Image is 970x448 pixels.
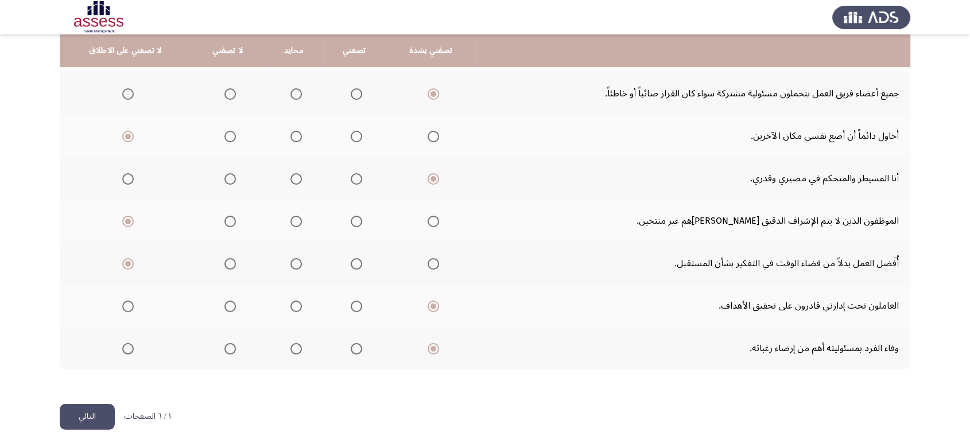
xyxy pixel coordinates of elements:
[220,338,236,358] mat-radio-group: Select an option
[124,412,171,422] p: ١ / ٦ الصفحات
[286,84,302,103] mat-radio-group: Select an option
[323,34,386,67] th: تصفني
[832,1,910,33] img: Assess Talent Management logo
[220,169,236,188] mat-radio-group: Select an option
[286,338,302,358] mat-radio-group: Select an option
[346,211,362,231] mat-radio-group: Select an option
[476,200,910,242] td: الموظفون الذين لا يتم الإشراف الدقيق [PERSON_NAME]هم غير منتجين.
[118,126,134,146] mat-radio-group: Select an option
[118,84,134,103] mat-radio-group: Select an option
[476,72,910,115] td: جميع أعضاء فريق العمل يتحملون مسئولية مشتركة سواء كان القرار صائباً أو خاطئاً.
[286,126,302,146] mat-radio-group: Select an option
[346,84,362,103] mat-radio-group: Select an option
[286,169,302,188] mat-radio-group: Select an option
[346,169,362,188] mat-radio-group: Select an option
[423,84,439,103] mat-radio-group: Select an option
[118,338,134,358] mat-radio-group: Select an option
[423,169,439,188] mat-radio-group: Select an option
[118,296,134,315] mat-radio-group: Select an option
[476,115,910,157] td: أحاول دائماً أن أضع نفسي مكان الآخرين.
[476,327,910,369] td: وفاء الفرد بمسئوليته أهم من إرضاء رغباته.
[265,34,323,67] th: محايد
[118,211,134,231] mat-radio-group: Select an option
[476,242,910,285] td: أُفَضل العمل بدلاً من قضاء الوقت في التفكير بشأن المستقبل.
[423,296,439,315] mat-radio-group: Select an option
[423,254,439,273] mat-radio-group: Select an option
[286,211,302,231] mat-radio-group: Select an option
[346,254,362,273] mat-radio-group: Select an option
[191,34,265,67] th: لا تصفني
[220,126,236,146] mat-radio-group: Select an option
[60,1,138,33] img: Assessment logo of Leadership Styles - THL
[476,157,910,200] td: أنا المسيطر والمتحكم في مصيري وقدري.
[386,34,476,67] th: تصفني بشدة
[346,338,362,358] mat-radio-group: Select an option
[118,169,134,188] mat-radio-group: Select an option
[346,126,362,146] mat-radio-group: Select an option
[60,404,115,430] button: load next page
[60,34,191,67] th: لا تصفني على الاطلاق
[286,254,302,273] mat-radio-group: Select an option
[346,296,362,315] mat-radio-group: Select an option
[286,296,302,315] mat-radio-group: Select an option
[423,211,439,231] mat-radio-group: Select an option
[220,211,236,231] mat-radio-group: Select an option
[476,285,910,327] td: العاملون تحت إدارتي قادرون على تحقيق الأهداف.
[423,338,439,358] mat-radio-group: Select an option
[220,296,236,315] mat-radio-group: Select an option
[423,126,439,146] mat-radio-group: Select an option
[220,254,236,273] mat-radio-group: Select an option
[220,84,236,103] mat-radio-group: Select an option
[118,254,134,273] mat-radio-group: Select an option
